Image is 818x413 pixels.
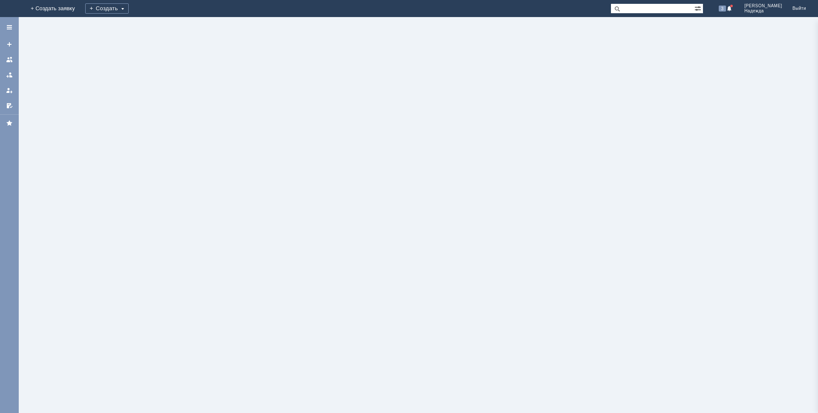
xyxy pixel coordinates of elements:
a: Заявки в моей ответственности [3,68,16,82]
a: Мои согласования [3,99,16,113]
a: Мои заявки [3,84,16,97]
span: 3 [719,6,726,12]
a: Создать заявку [3,38,16,51]
span: Надежда [744,9,782,14]
span: Расширенный поиск [694,4,703,12]
a: Заявки на командах [3,53,16,66]
div: Создать [85,3,129,14]
span: [PERSON_NAME] [744,3,782,9]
